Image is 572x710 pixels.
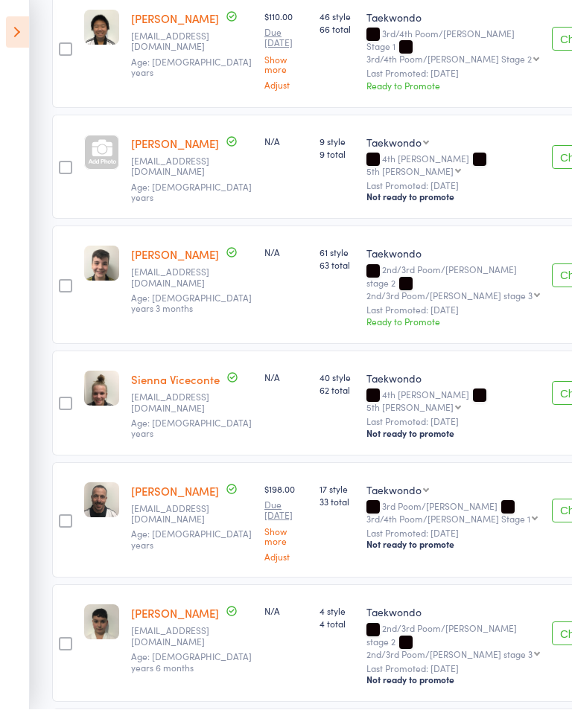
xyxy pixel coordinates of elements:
div: Taekwondo [366,605,540,620]
a: [PERSON_NAME] [131,484,219,499]
span: 61 style [320,246,355,259]
div: Taekwondo [366,483,422,498]
div: Ready to Promote [366,80,540,92]
a: [PERSON_NAME] [131,11,219,27]
div: 2nd/3rd Poom/[PERSON_NAME] stage 3 [366,291,533,301]
a: Adjust [264,80,308,90]
div: Not ready to promote [366,191,540,203]
small: vincev@optusnet.com.au [131,504,228,525]
a: Sienna Viceconte [131,372,220,388]
span: 17 style [320,483,355,496]
img: image1563525722.png [84,605,119,640]
span: 63 total [320,259,355,272]
div: Not ready to promote [366,674,540,686]
div: 2nd/3rd Poom/[PERSON_NAME] stage 2 [366,265,540,300]
img: image1554361529.png [84,10,119,45]
small: Last Promoted: [DATE] [366,181,540,191]
a: [PERSON_NAME] [131,606,219,621]
div: N/A [264,605,308,618]
div: N/A [264,371,308,384]
span: 9 style [320,135,355,148]
div: Taekwondo [366,246,540,261]
small: Last Promoted: [DATE] [366,664,540,674]
span: Age: [DEMOGRAPHIC_DATA] years 3 months [131,292,252,315]
small: Due [DATE] [264,500,308,522]
a: [PERSON_NAME] [131,136,219,152]
small: Due [DATE] [264,28,308,49]
div: Ready to Promote [366,316,540,328]
div: Not ready to promote [366,539,540,551]
span: Age: [DEMOGRAPHIC_DATA] years [131,181,252,204]
small: Last Promoted: [DATE] [366,528,540,539]
small: Last Promoted: [DATE] [366,68,540,79]
span: Age: [DEMOGRAPHIC_DATA] years [131,417,252,440]
small: luda.pavlichtcheva@gmail.com [131,626,228,647]
span: 40 style [320,371,355,384]
img: image1561455132.png [84,483,119,518]
a: [PERSON_NAME] [131,247,219,263]
span: 4 total [320,618,355,630]
div: $198.00 [264,483,308,563]
div: N/A [264,246,308,259]
span: 46 style [320,10,355,23]
div: 2nd/3rd Poom/[PERSON_NAME] stage 2 [366,624,540,659]
div: 3rd/4th Poom/[PERSON_NAME] Stage 2 [366,54,532,64]
div: N/A [264,135,308,148]
div: 3rd/4th Poom/[PERSON_NAME] Stage 1 [366,514,530,524]
span: 33 total [320,496,355,508]
span: Age: [DEMOGRAPHIC_DATA] years [131,528,252,551]
span: Age: [DEMOGRAPHIC_DATA] years [131,56,252,79]
div: Not ready to promote [366,428,540,440]
div: 4th [PERSON_NAME] [366,154,540,176]
a: Show more [264,55,308,74]
span: 66 total [320,23,355,36]
img: image1561449749.png [84,246,119,281]
div: 3rd Poom/[PERSON_NAME] [366,502,540,524]
small: sarahtyrrell80@gmail.com [131,156,228,178]
a: Show more [264,527,308,546]
span: 4 style [320,605,355,618]
div: 3rd/4th Poom/[PERSON_NAME] Stage 1 [366,29,540,64]
div: 5th [PERSON_NAME] [366,167,454,176]
div: 5th [PERSON_NAME] [366,403,454,412]
img: image1554191674.png [84,371,119,406]
span: 62 total [320,384,355,397]
small: leoktieu@gmail.com [131,31,228,53]
span: 9 total [320,148,355,161]
div: $110.00 [264,10,308,90]
span: Age: [DEMOGRAPHIC_DATA] years 6 months [131,650,252,674]
div: Taekwondo [366,371,540,386]
div: 4th [PERSON_NAME] [366,390,540,412]
small: Last Promoted: [DATE] [366,305,540,316]
small: sarahtyrrell80@gmail.com [131,267,228,289]
a: Adjust [264,552,308,562]
small: siennavicc@gmail.com [131,392,228,414]
div: Taekwondo [366,10,540,25]
div: Taekwondo [366,135,422,150]
small: Last Promoted: [DATE] [366,417,540,427]
div: 2nd/3rd Poom/[PERSON_NAME] stage 3 [366,650,533,659]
